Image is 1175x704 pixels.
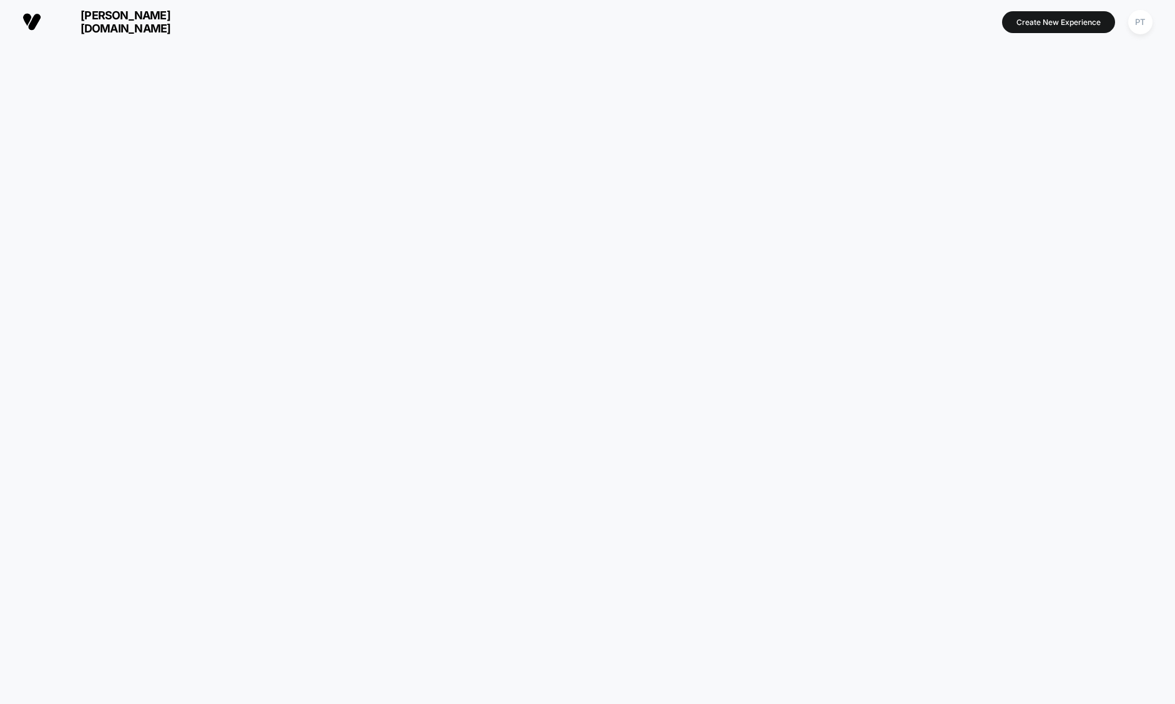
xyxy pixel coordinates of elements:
button: [PERSON_NAME][DOMAIN_NAME] [19,8,204,36]
img: Visually logo [22,12,41,31]
button: PT [1124,9,1156,35]
span: [PERSON_NAME][DOMAIN_NAME] [51,9,200,35]
button: Create New Experience [1002,11,1115,33]
div: PT [1128,10,1153,34]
